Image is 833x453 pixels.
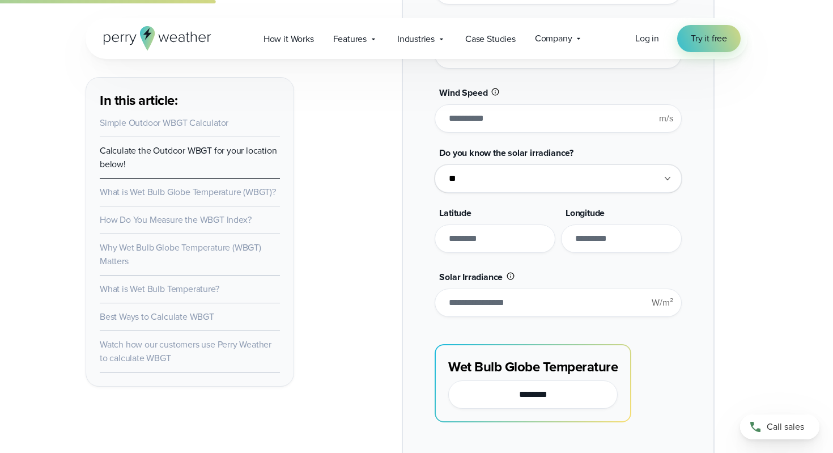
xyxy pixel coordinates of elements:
a: Call sales [740,414,819,439]
a: Log in [635,32,659,45]
a: What is Wet Bulb Temperature? [100,282,219,295]
a: Calculate the Outdoor WBGT for your location below! [100,144,277,171]
a: Why Wet Bulb Globe Temperature (WBGT) Matters [100,241,261,268]
span: Call sales [767,420,804,434]
span: Wind Speed [439,86,487,99]
span: Do you know the solar irradiance? [439,146,573,159]
a: Try it free [677,25,741,52]
h3: In this article: [100,91,280,109]
a: What is Wet Bulb Globe Temperature (WBGT)? [100,185,276,198]
a: Best Ways to Calculate WBGT [100,310,214,323]
a: Simple Outdoor WBGT Calculator [100,116,228,129]
a: Case Studies [456,27,525,50]
span: Case Studies [465,32,516,46]
span: Solar Irradiance [439,270,503,283]
span: Industries [397,32,435,46]
span: How it Works [263,32,314,46]
a: How it Works [254,27,324,50]
a: Watch how our customers use Perry Weather to calculate WBGT [100,338,271,365]
span: Company [535,32,572,45]
span: Features [333,32,367,46]
a: How Do You Measure the WBGT Index? [100,213,251,226]
span: Try it free [691,32,727,45]
span: Longitude [566,206,605,219]
span: Latitude [439,206,471,219]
